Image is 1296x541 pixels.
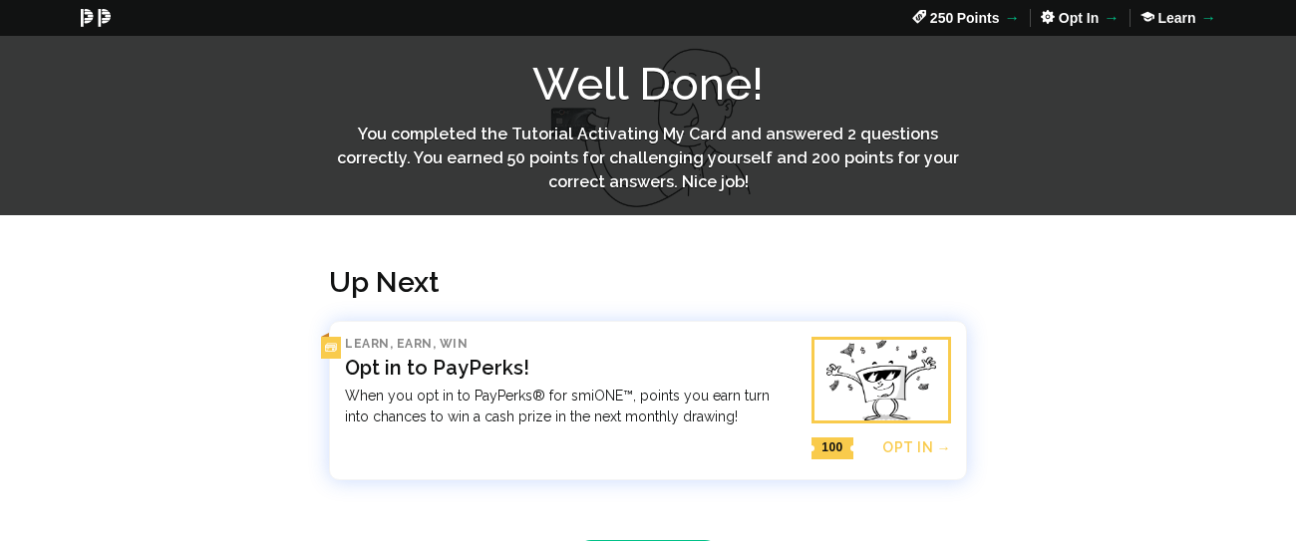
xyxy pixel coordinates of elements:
b: ✍ [1140,10,1154,25]
p: You completed the Tutorial Activating My Card and answered 2 questions correctly. You earned 50 p... [329,123,967,194]
a: ⏣ Opt In→ [1041,9,1120,27]
a: PayPerks® for smiONE Circle [80,9,112,27]
a: ❒Learn, earn, winOpt in to PayPerks!When you opt in to PayPerks® for smiONE™, points you earn tur... [329,321,967,480]
b: ⏣ [1041,10,1055,25]
h2: Up Next [329,265,967,301]
h1: Well Done! [329,57,967,113]
b: → [1201,9,1216,27]
b: ❒ [325,342,337,356]
b: ⃠ [912,10,926,25]
b: 250 [930,10,953,26]
a: ✍ Learn→ [1140,9,1216,27]
span: Learn [1157,10,1195,26]
b: → [1004,9,1019,27]
span: Opt In [1059,10,1099,26]
span: Points [957,10,1000,26]
a: ⃠ 250Points→ [912,9,1020,27]
b: → [1104,9,1119,27]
